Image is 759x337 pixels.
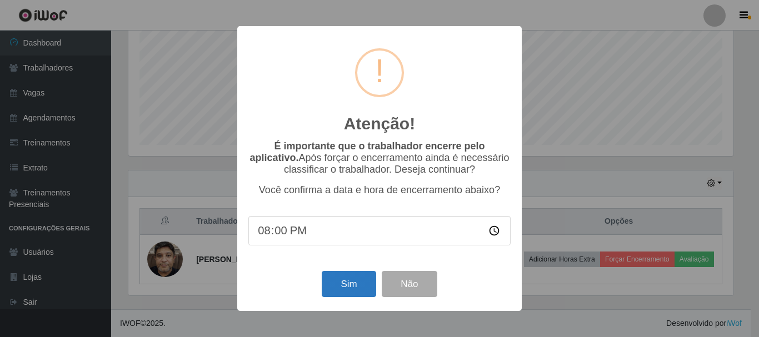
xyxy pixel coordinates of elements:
[344,114,415,134] h2: Atenção!
[249,140,485,163] b: É importante que o trabalhador encerre pelo aplicativo.
[248,184,511,196] p: Você confirma a data e hora de encerramento abaixo?
[248,140,511,175] p: Após forçar o encerramento ainda é necessário classificar o trabalhador. Deseja continuar?
[322,271,376,297] button: Sim
[382,271,437,297] button: Não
